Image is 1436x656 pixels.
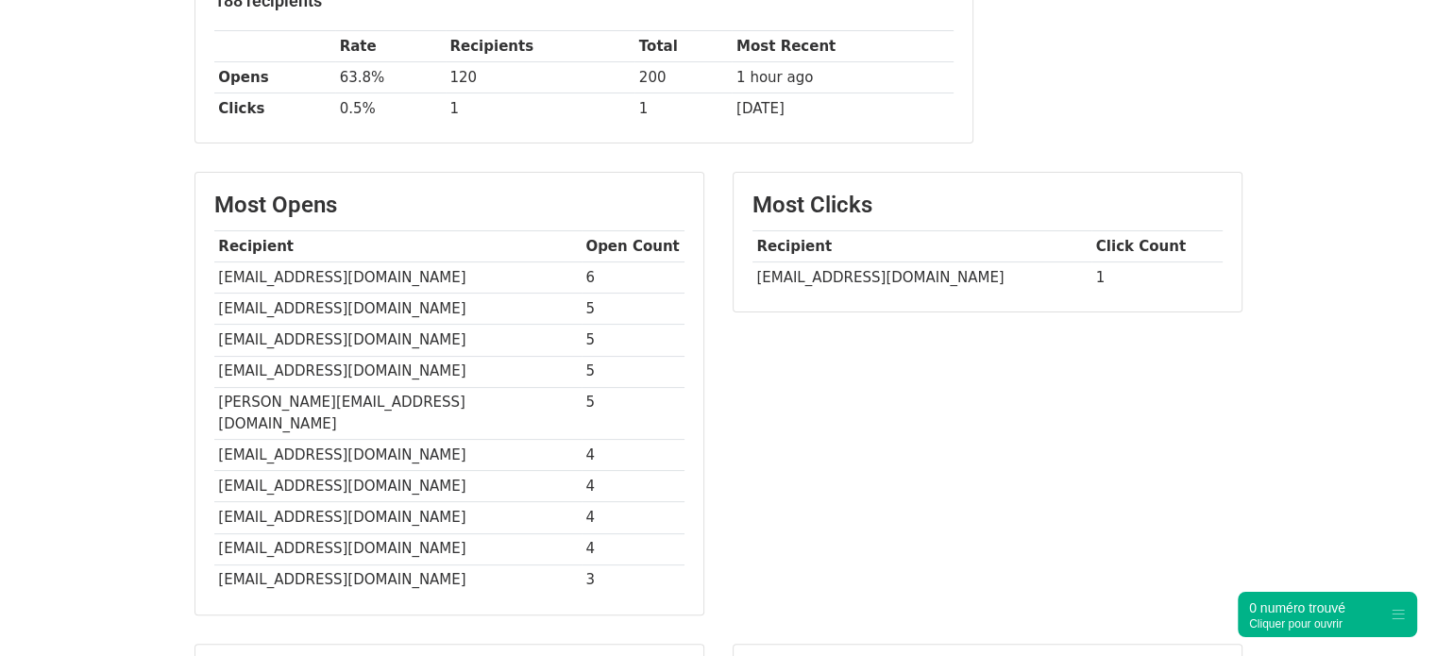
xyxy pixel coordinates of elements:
td: [EMAIL_ADDRESS][DOMAIN_NAME] [214,262,582,294]
iframe: Chat Widget [1342,565,1436,656]
td: 4 [582,471,684,502]
th: Recipient [214,231,582,262]
td: 5 [582,387,684,440]
td: 4 [582,440,684,471]
td: 6 [582,262,684,294]
th: Recipient [752,231,1091,262]
td: 1 [634,93,732,125]
th: Total [634,31,732,62]
th: Clicks [214,93,335,125]
td: 3 [582,564,684,596]
td: 1 [1091,262,1223,294]
td: [EMAIL_ADDRESS][DOMAIN_NAME] [214,502,582,533]
td: [PERSON_NAME][EMAIL_ADDRESS][DOMAIN_NAME] [214,387,582,440]
td: 4 [582,533,684,564]
td: 5 [582,294,684,325]
td: 5 [582,356,684,387]
th: Most Recent [732,31,953,62]
td: 63.8% [335,62,446,93]
th: Rate [335,31,446,62]
td: [EMAIL_ADDRESS][DOMAIN_NAME] [214,533,582,564]
td: 1 [446,93,634,125]
th: Recipients [446,31,634,62]
th: Opens [214,62,335,93]
h3: Most Opens [214,192,684,219]
td: 5 [582,325,684,356]
td: [EMAIL_ADDRESS][DOMAIN_NAME] [214,564,582,596]
td: 4 [582,502,684,533]
td: [EMAIL_ADDRESS][DOMAIN_NAME] [214,325,582,356]
td: 120 [446,62,634,93]
td: [EMAIL_ADDRESS][DOMAIN_NAME] [752,262,1091,294]
th: Open Count [582,231,684,262]
td: 0.5% [335,93,446,125]
td: [EMAIL_ADDRESS][DOMAIN_NAME] [214,471,582,502]
td: [EMAIL_ADDRESS][DOMAIN_NAME] [214,356,582,387]
th: Click Count [1091,231,1223,262]
td: 1 hour ago [732,62,953,93]
td: [DATE] [732,93,953,125]
div: Widget de chat [1342,565,1436,656]
td: [EMAIL_ADDRESS][DOMAIN_NAME] [214,440,582,471]
td: 200 [634,62,732,93]
h3: Most Clicks [752,192,1223,219]
td: [EMAIL_ADDRESS][DOMAIN_NAME] [214,294,582,325]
